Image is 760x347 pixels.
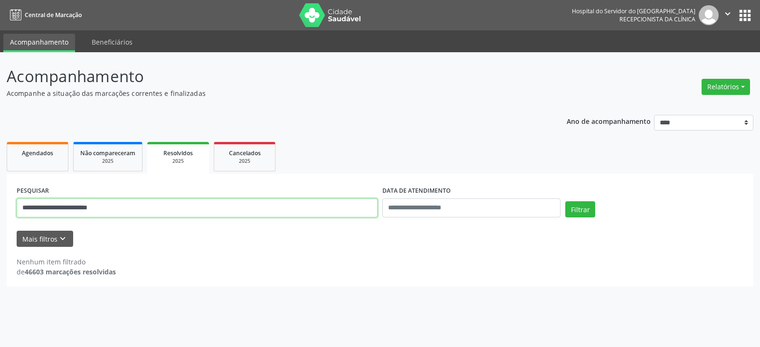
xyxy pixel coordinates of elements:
div: Nenhum item filtrado [17,257,116,267]
button: apps [737,7,753,24]
a: Acompanhamento [3,34,75,52]
a: Beneficiários [85,34,139,50]
button:  [719,5,737,25]
p: Ano de acompanhamento [567,115,651,127]
strong: 46603 marcações resolvidas [25,267,116,276]
button: Mais filtroskeyboard_arrow_down [17,231,73,247]
img: img [699,5,719,25]
span: Agendados [22,149,53,157]
div: 2025 [154,158,202,165]
i: keyboard_arrow_down [57,234,68,244]
div: Hospital do Servidor do [GEOGRAPHIC_DATA] [572,7,695,15]
i:  [722,9,733,19]
a: Central de Marcação [7,7,82,23]
span: Não compareceram [80,149,135,157]
span: Recepcionista da clínica [619,15,695,23]
button: Relatórios [702,79,750,95]
span: Central de Marcação [25,11,82,19]
label: DATA DE ATENDIMENTO [382,184,451,198]
div: 2025 [221,158,268,165]
div: 2025 [80,158,135,165]
button: Filtrar [565,201,595,217]
span: Cancelados [229,149,261,157]
label: PESQUISAR [17,184,49,198]
span: Resolvidos [163,149,193,157]
p: Acompanhe a situação das marcações correntes e finalizadas [7,88,529,98]
div: de [17,267,116,277]
p: Acompanhamento [7,65,529,88]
